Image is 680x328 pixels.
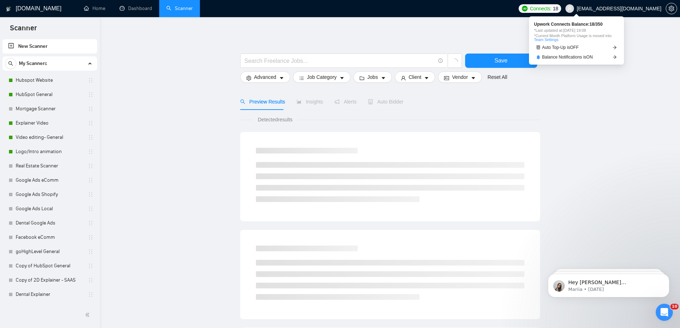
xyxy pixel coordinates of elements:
li: My Scanners [2,56,97,302]
span: holder [88,177,94,183]
span: idcard [444,75,449,81]
span: Detected results [253,116,297,123]
a: Copy of HubSpot General [16,259,84,273]
span: My Scanners [19,56,47,71]
a: searchScanner [166,5,193,11]
span: area-chart [297,99,302,104]
span: 10 [670,304,679,309]
span: folder [359,75,364,81]
span: *Last updated at: [DATE] 19:08 [534,29,619,32]
span: Preview Results [240,99,285,105]
span: double-left [85,311,92,318]
span: Client [409,73,422,81]
span: caret-down [381,75,386,81]
li: New Scanner [2,39,97,54]
img: upwork-logo.png [522,6,528,11]
span: Save [494,56,507,65]
span: user [567,6,572,11]
input: Search Freelance Jobs... [245,56,435,65]
a: robotAuto Top-Up isOFFarrow-right [534,44,619,51]
a: goHighLevel General [16,244,84,259]
span: holder [88,220,94,226]
span: holder [88,149,94,155]
span: search [5,61,16,66]
button: userClientcaret-down [395,71,435,83]
iframe: Intercom live chat [656,304,673,321]
span: caret-down [339,75,344,81]
span: Hey [PERSON_NAME][EMAIL_ADDRESS][DOMAIN_NAME], Looks like your Upwork agency webdew ran out of co... [31,21,123,118]
span: Insights [297,99,323,105]
span: holder [88,135,94,140]
span: Connects: [530,5,551,12]
a: bellBalance Notifications isONarrow-right [534,54,619,61]
span: search [240,99,245,104]
a: Video editing- General [16,130,84,145]
span: holder [88,292,94,297]
span: info-circle [438,59,443,63]
a: Real Estate Scanner [16,159,84,173]
iframe: Intercom notifications message [537,259,680,309]
span: holder [88,106,94,112]
a: Dental Google Ads [16,216,84,230]
a: Google Ads eComm [16,173,84,187]
span: Job Category [307,73,337,81]
button: barsJob Categorycaret-down [293,71,351,83]
p: Message from Mariia, sent 2w ago [31,27,123,34]
span: holder [88,206,94,212]
span: Alerts [334,99,357,105]
span: Vendor [452,73,468,81]
span: bell [536,55,540,59]
span: Auto Top-Up is OFF [542,45,579,50]
span: setting [666,6,677,11]
a: Team Settings [534,37,558,42]
span: setting [246,75,251,81]
a: setting [666,6,677,11]
span: loading [452,59,458,65]
span: Upwork Connects Balance: 18 / 350 [534,22,619,26]
a: Google Ads Shopify [16,187,84,202]
span: holder [88,249,94,254]
a: Reset All [488,73,507,81]
span: holder [88,77,94,83]
span: holder [88,277,94,283]
span: caret-down [471,75,476,81]
span: bars [299,75,304,81]
span: Auto Bidder [368,99,403,105]
span: *Current Month Platform Usage is moved into [534,34,619,42]
span: robot [368,99,373,104]
span: user [401,75,406,81]
span: holder [88,120,94,126]
a: Explainer Video [16,116,84,130]
a: Logo/Intro animation [16,145,84,159]
a: Copy of 2D Explainer - SAAS [16,273,84,287]
span: robot [536,45,540,50]
button: settingAdvancedcaret-down [240,71,290,83]
span: holder [88,92,94,97]
span: 18 [553,5,558,12]
a: Dental Explainer [16,287,84,302]
span: notification [334,99,339,104]
a: Facebook eComm [16,230,84,244]
span: holder [88,263,94,269]
a: Hubspot Website [16,73,84,87]
a: New Scanner [8,39,91,54]
button: search [5,58,16,69]
a: homeHome [84,5,105,11]
button: folderJobscaret-down [353,71,392,83]
span: Jobs [367,73,378,81]
span: Balance Notifications is ON [542,55,593,59]
a: dashboardDashboard [120,5,152,11]
span: caret-down [279,75,284,81]
span: Scanner [4,23,42,38]
span: holder [88,234,94,240]
a: Mortgage Scanner [16,102,84,116]
span: arrow-right [613,45,617,50]
span: caret-down [424,75,429,81]
a: Google Ads Local [16,202,84,216]
button: Save [465,54,537,68]
img: logo [6,3,11,15]
button: idcardVendorcaret-down [438,71,482,83]
span: holder [88,192,94,197]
